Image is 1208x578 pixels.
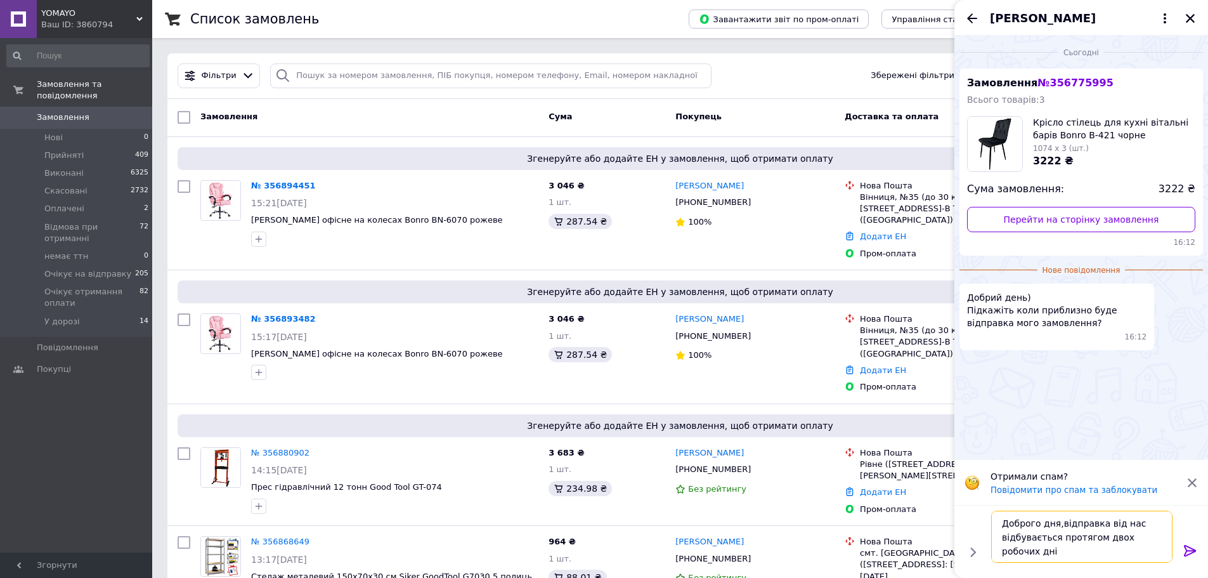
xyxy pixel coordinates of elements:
span: Сума замовлення: [967,182,1064,197]
img: :face_with_monocle: [964,475,980,490]
span: Збережені фільтри: [871,70,957,82]
span: Виконані [44,167,84,179]
a: № 356868649 [251,537,309,546]
a: Фото товару [200,180,241,221]
span: 16:12 12.08.2025 [1125,332,1147,343]
div: Нова Пошта [860,313,1037,325]
button: Назад [964,11,980,26]
span: 409 [135,150,148,161]
span: 100% [688,350,711,360]
div: [PHONE_NUMBER] [673,461,753,478]
span: 3222 ₴ [1159,182,1195,197]
span: Замовлення [200,112,257,121]
div: Нова Пошта [860,536,1037,548]
span: 1 шт. [549,464,571,474]
button: Повідомити про спам та заблокувати [990,485,1157,495]
input: Пошук [6,44,150,67]
span: Очікує отримання оплати [44,286,140,309]
span: 14:15[DATE] [251,465,307,475]
div: Пром-оплата [860,504,1037,515]
span: Управління статусами [892,15,989,24]
span: 15:17[DATE] [251,332,307,342]
button: Управління статусами [881,10,999,29]
a: Фото товару [200,313,241,354]
a: Додати ЕН [860,487,906,497]
span: Замовлення [37,112,89,123]
a: № 356893482 [251,314,316,324]
div: Пром-оплата [860,381,1037,393]
a: [PERSON_NAME] офісне на колесах Bonro BN-6070 рожеве [251,349,503,358]
a: Додати ЕН [860,365,906,375]
div: Ваш ID: 3860794 [41,19,152,30]
a: [PERSON_NAME] [675,447,744,459]
img: Фото товару [206,181,235,220]
span: Покупці [37,364,71,375]
div: [PHONE_NUMBER] [673,194,753,211]
p: Отримали спам? [990,470,1179,483]
span: Cума [549,112,572,121]
img: Фото товару [206,314,235,353]
span: Прийняті [44,150,84,161]
span: 2732 [131,185,148,197]
div: 287.54 ₴ [549,214,612,229]
span: YOMAYO [41,8,136,19]
a: [PERSON_NAME] [675,536,744,548]
span: Оплачені [44,203,84,214]
span: Сьогодні [1058,48,1104,58]
textarea: Доброго дня,відправка від нас відбувається протягом двох робочих дні [991,511,1172,563]
span: [PERSON_NAME] [990,10,1096,27]
span: № 356775995 [1037,77,1113,89]
span: Очікує на відправку [44,268,131,280]
span: Згенеруйте або додайте ЕН у замовлення, щоб отримати оплату [183,286,1178,298]
div: 234.98 ₴ [549,481,612,496]
span: Без рейтингу [688,484,746,494]
div: [PHONE_NUMBER] [673,551,753,567]
span: Завантажити звіт по пром-оплаті [699,13,859,25]
a: Фото товару [200,536,241,577]
span: 6325 [131,167,148,179]
button: Показати кнопки [964,544,981,560]
span: 1074 x 3 (шт.) [1033,144,1089,153]
span: 14 [140,316,148,327]
a: [PERSON_NAME] [675,313,744,325]
span: немає ттн [44,251,88,262]
span: Замовлення та повідомлення [37,79,152,102]
div: Пром-оплата [860,248,1037,259]
div: Вінниця, №35 (до 30 кг): [STREET_ADDRESS]-В ТЦ ([GEOGRAPHIC_DATA]) [860,325,1037,360]
div: Нова Пошта [860,447,1037,459]
span: Замовлення [967,77,1114,89]
div: [PHONE_NUMBER] [673,328,753,345]
span: Згенеруйте або додайте ЕН у замовлення, щоб отримати оплату [183,152,1178,165]
span: 13:17[DATE] [251,555,307,565]
button: Закрити [1183,11,1198,26]
a: Фото товару [200,447,241,488]
span: Крісло стілець для кухні вітальні барів Bonro B-421 чорне [1033,116,1195,141]
span: 100% [688,217,711,227]
span: 1 шт. [549,554,571,563]
span: 3 046 ₴ [549,314,584,324]
img: Фото товару [201,537,240,576]
span: 2 [144,203,148,214]
div: 287.54 ₴ [549,347,612,362]
a: [PERSON_NAME] офісне на колесах Bonro BN-6070 рожеве [251,215,503,225]
button: [PERSON_NAME] [990,10,1172,27]
span: Згенеруйте або додайте ЕН у замовлення, щоб отримати оплату [183,419,1178,432]
span: 205 [135,268,148,280]
span: 72 [140,221,148,244]
a: Додати ЕН [860,232,906,241]
span: 15:21[DATE] [251,198,307,208]
a: Прес гідравлічний 12 тонн Good Tool GT-074 [251,482,442,492]
span: Скасовані [44,185,88,197]
span: 3 046 ₴ [549,181,584,190]
a: [PERSON_NAME] [675,180,744,192]
span: Покупець [675,112,722,121]
span: 964 ₴ [549,537,576,546]
div: 12.08.2025 [959,46,1203,58]
span: Добрий день) Підкажіть коли приблизно буде відправка мого замовлення? [967,291,1146,329]
span: 3222 ₴ [1033,155,1074,167]
div: Вінниця, №35 (до 30 кг): [STREET_ADDRESS]-В ТЦ ([GEOGRAPHIC_DATA]) [860,192,1037,227]
a: Перейти на сторінку замовлення [967,207,1195,232]
span: Відмова при отриманні [44,221,140,244]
